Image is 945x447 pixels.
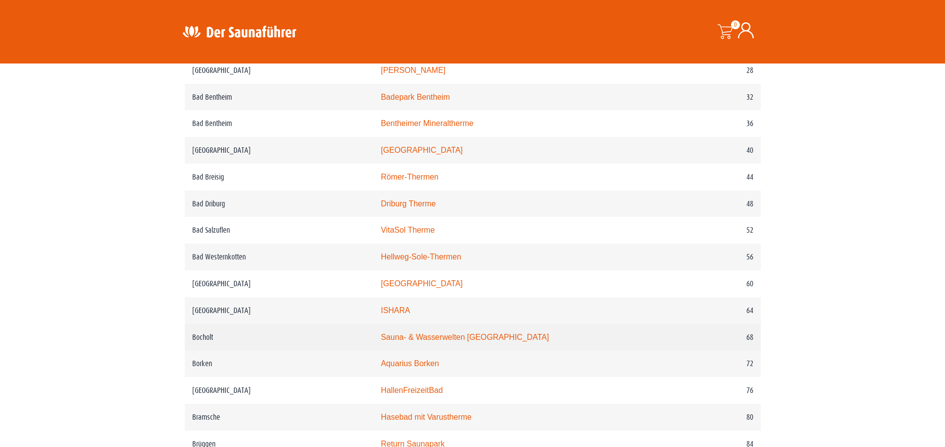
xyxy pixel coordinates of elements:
[381,173,438,181] a: Römer-Thermen
[381,359,439,368] a: Aquarius Borken
[185,137,373,164] td: [GEOGRAPHIC_DATA]
[185,350,373,377] td: Borken
[731,20,740,29] span: 0
[381,253,461,261] a: Hellweg-Sole-Thermen
[185,297,373,324] td: [GEOGRAPHIC_DATA]
[185,324,373,351] td: Bocholt
[381,93,450,101] a: Badepark Bentheim
[657,164,760,191] td: 44
[381,279,463,288] a: [GEOGRAPHIC_DATA]
[657,137,760,164] td: 40
[657,57,760,84] td: 28
[185,217,373,244] td: Bad Salzuflen
[657,324,760,351] td: 68
[657,244,760,270] td: 56
[657,84,760,111] td: 32
[381,413,472,421] a: Hasebad mit Varustherme
[185,377,373,404] td: [GEOGRAPHIC_DATA]
[657,404,760,431] td: 80
[185,164,373,191] td: Bad Breisig
[381,146,463,154] a: [GEOGRAPHIC_DATA]
[185,404,373,431] td: Bramsche
[657,270,760,297] td: 60
[381,199,436,208] a: Driburg Therme
[657,377,760,404] td: 76
[381,386,443,394] a: HallenFreizeitBad
[657,217,760,244] td: 52
[185,270,373,297] td: [GEOGRAPHIC_DATA]
[381,66,445,74] a: [PERSON_NAME]
[185,191,373,217] td: Bad Driburg
[381,306,410,315] a: ISHARA
[381,333,549,341] a: Sauna- & Wasserwelten [GEOGRAPHIC_DATA]
[185,57,373,84] td: [GEOGRAPHIC_DATA]
[185,110,373,137] td: Bad Bentheim
[657,191,760,217] td: 48
[381,119,474,128] a: Bentheimer Mineraltherme
[185,244,373,270] td: Bad Westernkotten
[657,110,760,137] td: 36
[381,226,435,234] a: VitaSol Therme
[657,297,760,324] td: 64
[185,84,373,111] td: Bad Bentheim
[657,350,760,377] td: 72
